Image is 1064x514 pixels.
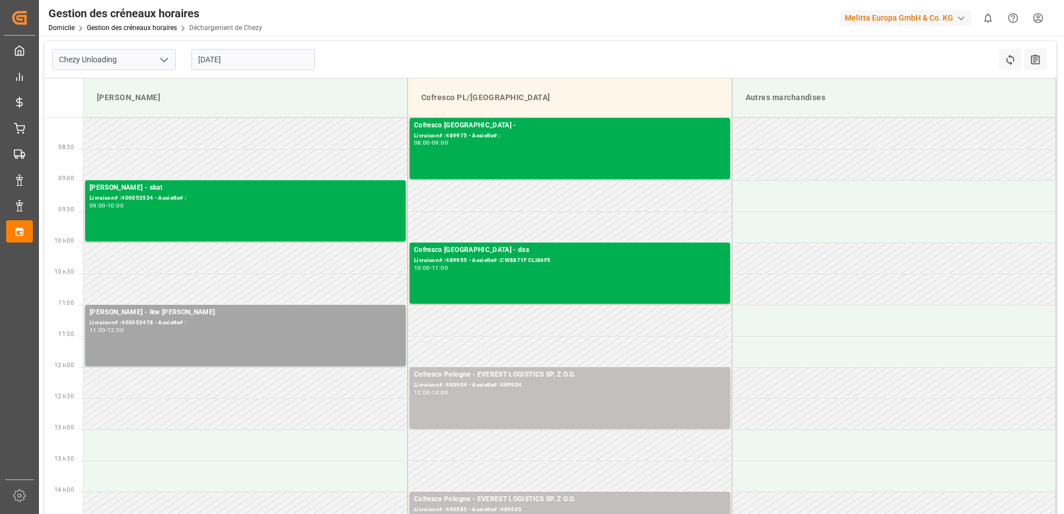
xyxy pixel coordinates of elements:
[414,131,726,141] div: Livraison# :489975 - Assiette# :
[741,87,1047,108] div: Autres marchandises
[417,87,723,108] div: Cofresco PL/[GEOGRAPHIC_DATA]
[430,265,432,270] div: -
[845,12,953,24] font: Melitta Europa GmbH & Co. KG
[90,318,401,328] div: Livraison# :400053478 - Assiette# :
[414,265,430,270] div: 10:00
[90,328,106,333] div: 11:00
[55,456,74,462] span: 13 h 30
[414,245,726,256] div: Cofresco [GEOGRAPHIC_DATA] - dss
[840,7,976,28] button: Melitta Europa GmbH & Co. KG
[106,328,107,333] div: -
[432,140,448,145] div: 09:00
[58,144,74,150] span: 08:30
[191,49,315,70] input: JJ-MM-AAAA
[55,238,74,244] span: 10 h 00
[414,494,726,505] div: Cofresco Pologne - EVEREST LOGISTICS SP. Z O.O.
[432,265,448,270] div: 11:00
[58,206,74,212] span: 09:30
[107,203,124,208] div: 10:00
[414,369,726,380] div: Cofresco Pologne - EVEREST LOGISTICS SP. Z O.O.
[414,120,726,131] div: Cofresco [GEOGRAPHIC_DATA] -
[87,24,177,32] a: Gestion des créneaux horaires
[430,390,432,395] div: -
[90,182,401,194] div: [PERSON_NAME] - skat
[58,300,74,306] span: 11:00
[430,140,432,145] div: -
[52,49,176,70] input: Type à rechercher/sélectionner
[90,194,401,203] div: Livraison# :400053534 - Assiette# :
[414,390,430,395] div: 12:00
[106,203,107,208] div: -
[432,390,448,395] div: 13:00
[414,256,726,265] div: Livraison# :489955 - Assiette# :CW8871F CLI86F5
[55,269,74,275] span: 10 h 30
[55,362,74,368] span: 12 h 00
[155,51,172,68] button: Ouvrir le menu
[48,24,75,32] a: Domicile
[414,380,726,390] div: Livraison# :489904 - Assiette# :489904
[48,5,262,22] div: Gestion des créneaux horaires
[976,6,1001,31] button: Afficher 0 nouvelles notifications
[58,331,74,337] span: 11:30
[58,175,74,181] span: 09:00
[55,393,74,399] span: 12 h 30
[55,424,74,431] span: 13 h 00
[414,140,430,145] div: 08:00
[90,203,106,208] div: 09:00
[107,328,124,333] div: 12:00
[90,307,401,318] div: [PERSON_NAME] - lkw [PERSON_NAME]
[55,487,74,493] span: 14 h 00
[1001,6,1026,31] button: Centre d’aide
[92,87,398,108] div: [PERSON_NAME]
